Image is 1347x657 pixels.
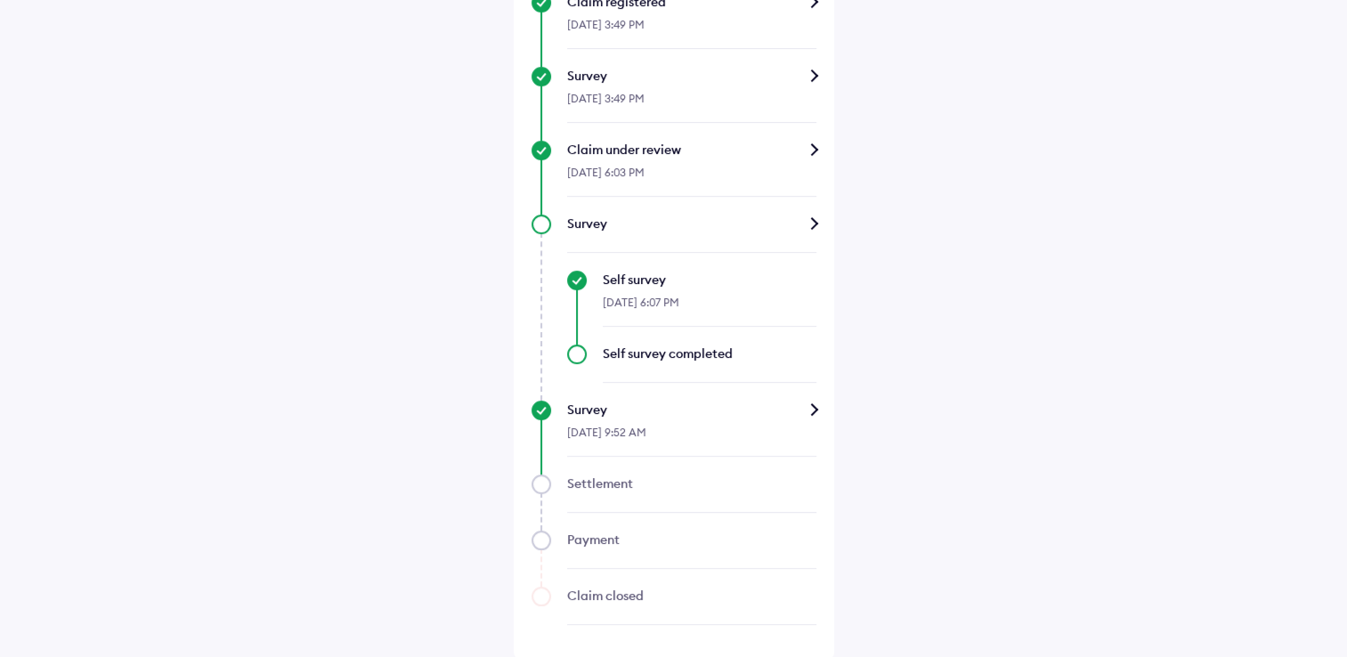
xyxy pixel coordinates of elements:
div: [DATE] 3:49 PM [567,85,816,123]
div: [DATE] 3:49 PM [567,11,816,49]
div: Survey [567,67,816,85]
div: Claim closed [567,587,816,604]
div: [DATE] 6:03 PM [567,158,816,197]
div: Self survey completed [603,345,816,362]
div: [DATE] 6:07 PM [603,288,816,327]
div: Survey [567,215,816,232]
div: Self survey [603,271,816,288]
div: Claim under review [567,141,816,158]
div: Survey [567,401,816,418]
div: Settlement [567,474,816,492]
div: Payment [567,531,816,548]
div: [DATE] 9:52 AM [567,418,816,457]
